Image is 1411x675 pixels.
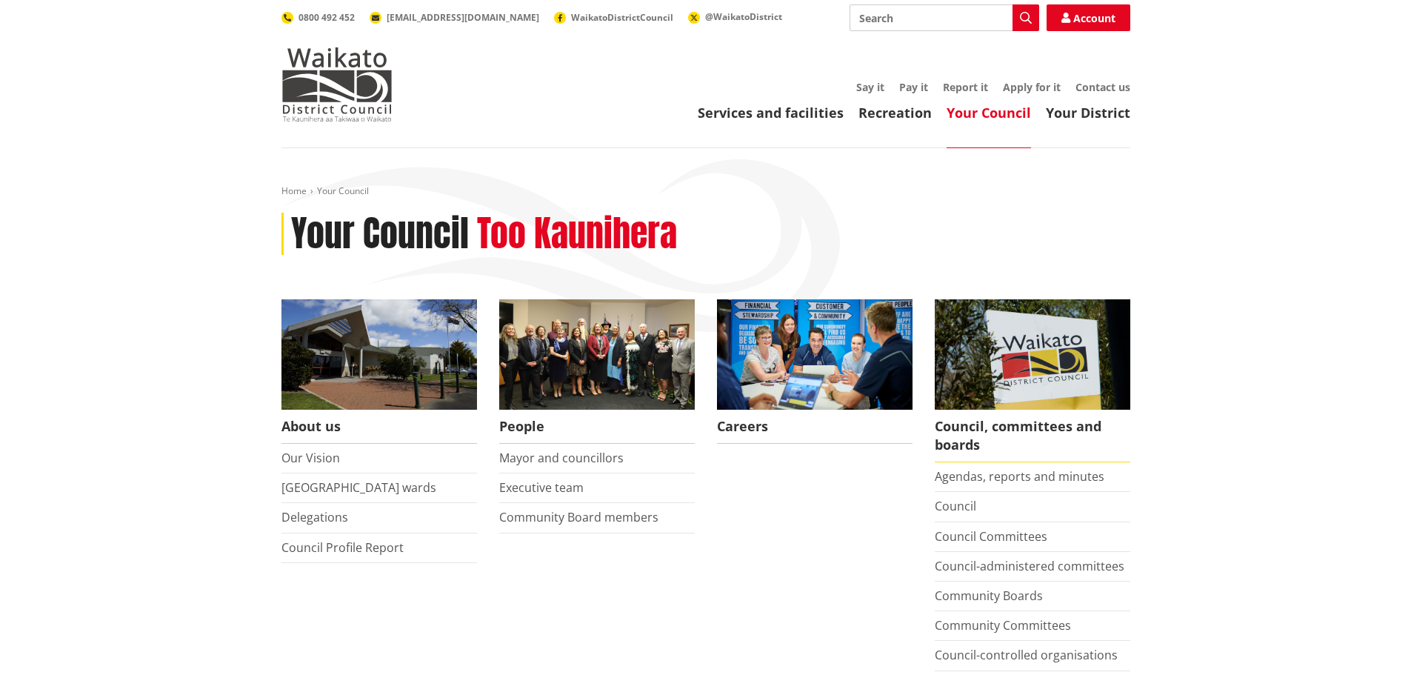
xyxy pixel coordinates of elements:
a: Account [1047,4,1130,31]
a: @WaikatoDistrict [688,10,782,23]
span: Council, committees and boards [935,410,1130,462]
span: WaikatoDistrictCouncil [571,11,673,24]
a: [EMAIL_ADDRESS][DOMAIN_NAME] [370,11,539,24]
a: Recreation [858,104,932,122]
h1: Your Council [291,213,469,256]
img: Office staff in meeting - Career page [717,299,913,410]
a: Waikato-District-Council-sign Council, committees and boards [935,299,1130,462]
img: WDC Building 0015 [281,299,477,410]
a: Your Council [947,104,1031,122]
img: Waikato District Council - Te Kaunihera aa Takiwaa o Waikato [281,47,393,122]
img: Waikato-District-Council-sign [935,299,1130,410]
a: Delegations [281,509,348,525]
a: Community Boards [935,588,1043,604]
a: Council [935,498,976,514]
a: Your District [1046,104,1130,122]
h2: Too Kaunihera [477,213,677,256]
a: Contact us [1075,80,1130,94]
span: [EMAIL_ADDRESS][DOMAIN_NAME] [387,11,539,24]
a: Apply for it [1003,80,1061,94]
span: Your Council [317,184,369,197]
a: 0800 492 452 [281,11,355,24]
a: WDC Building 0015 About us [281,299,477,444]
a: Say it [856,80,884,94]
a: [GEOGRAPHIC_DATA] wards [281,479,436,496]
span: People [499,410,695,444]
nav: breadcrumb [281,185,1130,198]
a: Pay it [899,80,928,94]
a: Agendas, reports and minutes [935,468,1104,485]
a: Community Committees [935,617,1071,634]
a: Council-controlled organisations [935,647,1118,663]
span: 0800 492 452 [298,11,355,24]
a: Executive team [499,479,584,496]
a: Report it [943,80,988,94]
a: Careers [717,299,913,444]
a: WaikatoDistrictCouncil [554,11,673,24]
input: Search input [850,4,1039,31]
span: About us [281,410,477,444]
a: Council Committees [935,528,1047,545]
a: Council-administered committees [935,558,1124,574]
a: Home [281,184,307,197]
a: Council Profile Report [281,539,404,556]
a: Mayor and councillors [499,450,624,466]
img: 2022 Council [499,299,695,410]
span: @WaikatoDistrict [705,10,782,23]
a: Community Board members [499,509,658,525]
a: 2022 Council People [499,299,695,444]
a: Our Vision [281,450,340,466]
a: Services and facilities [698,104,844,122]
span: Careers [717,410,913,444]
